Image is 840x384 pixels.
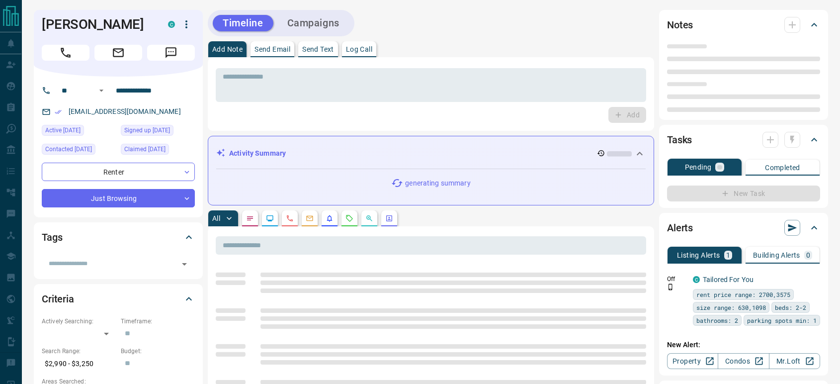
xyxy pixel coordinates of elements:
span: Message [147,45,195,61]
p: Actively Searching: [42,317,116,326]
button: Open [95,85,107,96]
span: Email [94,45,142,61]
a: [EMAIL_ADDRESS][DOMAIN_NAME] [69,107,181,115]
div: Notes [667,13,820,37]
div: Thu May 22 2025 [121,144,195,158]
h2: Criteria [42,291,74,307]
p: Send Text [302,46,334,53]
p: Completed [765,164,800,171]
h1: [PERSON_NAME] [42,16,153,32]
span: Contacted [DATE] [45,144,92,154]
a: Condos [718,353,769,369]
div: Tasks [667,128,820,152]
p: Log Call [346,46,372,53]
svg: Email Verified [55,108,62,115]
p: 1 [726,252,730,259]
span: size range: 630,1098 [696,302,766,312]
p: Search Range: [42,347,116,356]
div: Alerts [667,216,820,240]
p: Add Note [212,46,243,53]
a: Tailored For You [703,276,754,284]
div: condos.ca [168,21,175,28]
button: Timeline [213,15,273,31]
svg: Lead Browsing Activity [266,214,274,222]
p: Off [667,275,687,284]
svg: Requests [345,214,353,222]
h2: Tasks [667,132,692,148]
svg: Notes [246,214,254,222]
div: Wed Aug 13 2025 [42,125,116,139]
svg: Push Notification Only [667,284,674,290]
div: Tags [42,225,195,249]
div: Thu May 22 2025 [42,144,116,158]
div: Renter [42,163,195,181]
p: Building Alerts [753,252,800,259]
span: beds: 2-2 [775,302,806,312]
svg: Opportunities [365,214,373,222]
p: New Alert: [667,340,820,350]
span: Active [DATE] [45,125,81,135]
a: Property [667,353,718,369]
svg: Listing Alerts [326,214,334,222]
p: Timeframe: [121,317,195,326]
span: Call [42,45,89,61]
svg: Agent Actions [385,214,393,222]
p: $2,990 - $3,250 [42,356,116,372]
svg: Emails [306,214,314,222]
div: Activity Summary [216,144,646,163]
div: condos.ca [693,276,700,283]
div: Criteria [42,287,195,311]
span: Signed up [DATE] [124,125,170,135]
p: generating summary [405,178,470,189]
div: Just Browsing [42,189,195,207]
span: Claimed [DATE] [124,144,166,154]
span: bathrooms: 2 [696,315,738,325]
p: Budget: [121,347,195,356]
a: Mr.Loft [769,353,820,369]
p: 0 [806,252,810,259]
h2: Tags [42,229,62,245]
p: Listing Alerts [677,252,720,259]
p: Pending [685,164,712,171]
div: Thu Jan 16 2025 [121,125,195,139]
button: Open [177,257,191,271]
button: Campaigns [277,15,349,31]
svg: Calls [286,214,294,222]
span: parking spots min: 1 [747,315,817,325]
p: All [212,215,220,222]
p: Activity Summary [229,148,286,159]
h2: Alerts [667,220,693,236]
p: Send Email [254,46,290,53]
span: rent price range: 2700,3575 [696,289,790,299]
h2: Notes [667,17,693,33]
